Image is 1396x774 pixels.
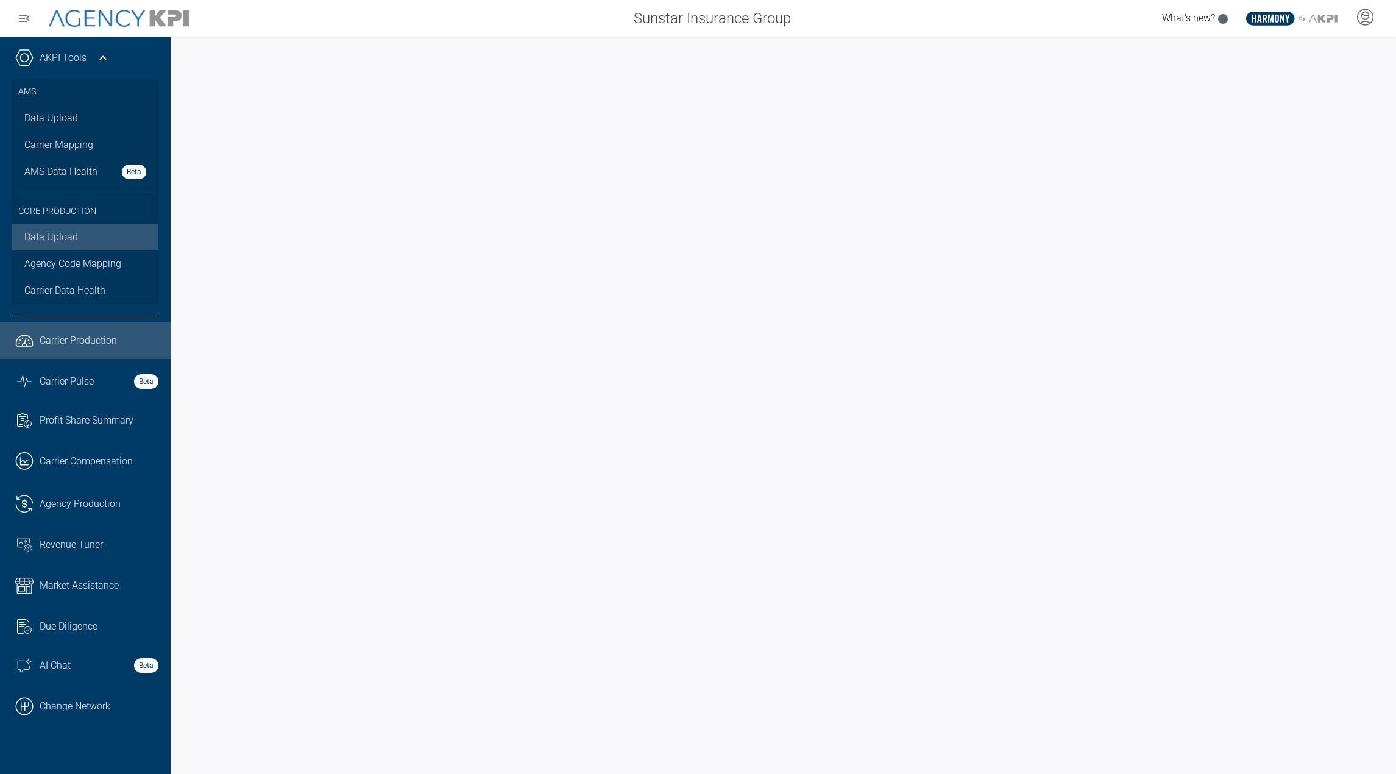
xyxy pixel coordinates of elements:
[40,578,119,593] span: Market Assistance
[40,619,97,634] span: Due Diligence
[40,333,117,348] span: Carrier Production
[134,658,158,673] strong: Beta
[122,165,146,179] strong: Beta
[134,374,158,389] strong: Beta
[634,7,791,29] span: Sunstar Insurance Group
[18,79,152,105] h3: AMS
[40,454,133,469] span: Carrier Compensation
[18,191,152,224] h3: Core Production
[40,658,71,673] span: AI Chat
[40,497,121,511] span: Agency Production
[12,277,158,304] a: Carrier Data Health
[40,538,103,552] span: Revenue Tuner
[40,413,133,428] span: Profit Share Summary
[12,132,158,158] a: Carrier Mapping
[1162,12,1215,24] span: What's new?
[24,165,97,179] span: AMS Data Health
[12,224,158,250] a: Data Upload
[12,250,158,277] a: Agency Code Mapping
[40,374,94,389] span: Carrier Pulse
[24,283,105,298] span: Carrier Data Health
[12,158,158,185] a: AMS Data HealthBeta
[40,51,87,65] a: AKPI Tools
[12,105,158,132] a: Data Upload
[49,10,189,27] img: AgencyKPI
